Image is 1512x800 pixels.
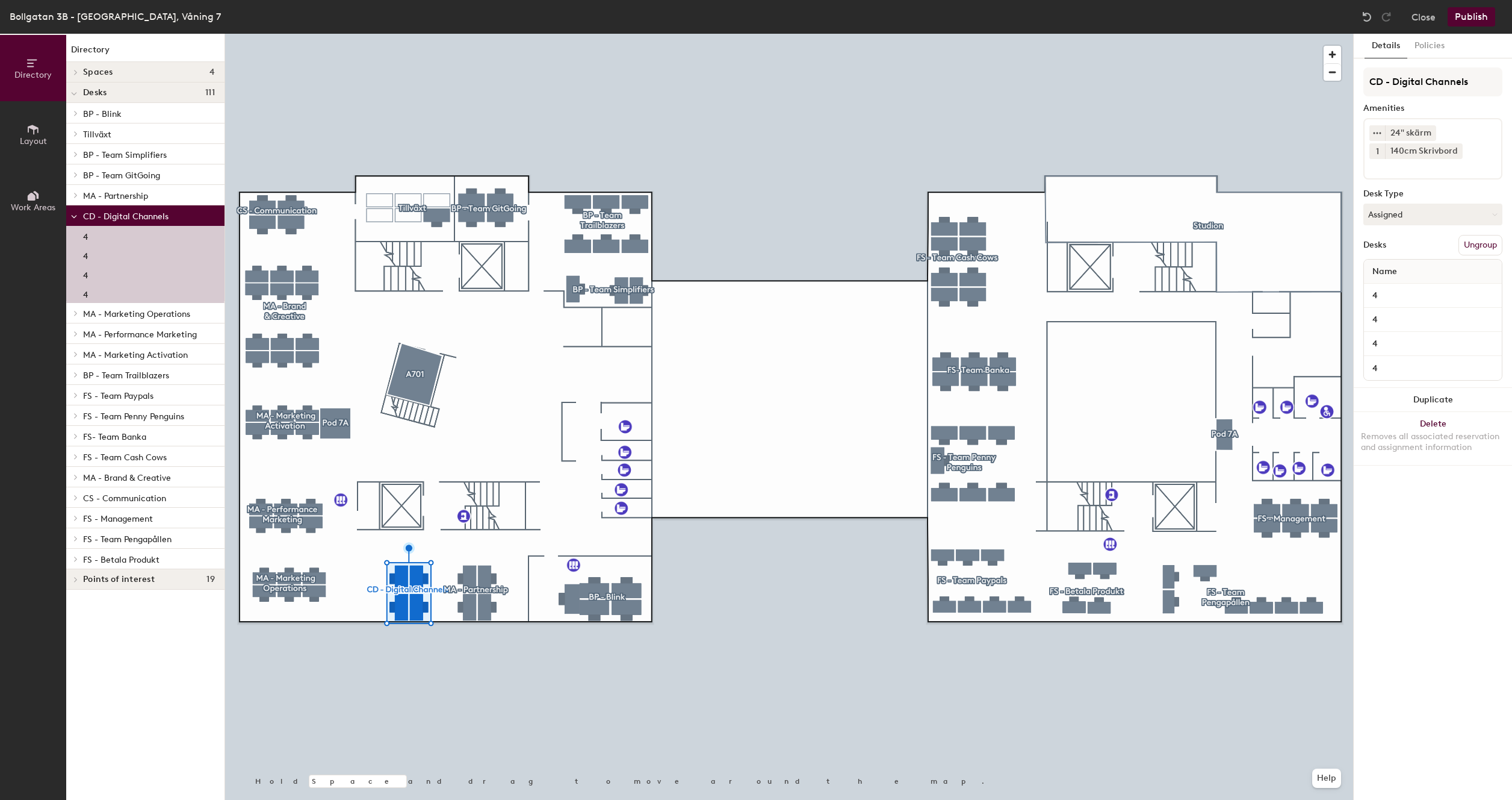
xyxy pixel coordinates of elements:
span: CD - Digital Channels [83,211,169,222]
p: 4 [83,267,88,281]
span: Layout [20,136,47,146]
button: Policies [1407,34,1452,58]
span: BP - Team Simplifiers [83,150,167,160]
div: 24" skärm [1385,125,1436,141]
span: FS- Team Banka [83,432,146,442]
div: Amenities [1363,104,1502,113]
span: FS - Management [83,514,153,524]
button: Assigned [1363,204,1502,225]
span: MA - Brand & Creative [83,473,171,483]
button: DeleteRemoves all associated reservation and assignment information [1354,412,1512,465]
div: Removes all associated reservation and assignment information [1361,431,1505,453]
span: 111 [205,88,215,98]
img: Undo [1361,11,1373,23]
span: Desks [83,88,107,98]
p: 4 [83,286,88,300]
span: MA - Marketing Activation [83,350,188,360]
span: MA - Partnership [83,191,148,201]
p: 4 [83,228,88,242]
span: FS - Betala Produkt [83,555,160,565]
button: Publish [1448,7,1495,27]
span: FS - Team Paypals [83,391,153,401]
button: Close [1411,7,1436,27]
input: Unnamed desk [1366,287,1499,304]
span: MA - Performance Marketing [83,330,197,340]
button: Details [1365,34,1407,58]
span: FS - Team Penny Penguins [83,411,184,422]
span: Directory [14,70,52,80]
span: Spaces [83,67,113,77]
img: Redo [1380,11,1392,23]
input: Unnamed desk [1366,336,1499,352]
input: Unnamed desk [1366,311,1499,328]
div: 140cm Skrivbord [1385,143,1463,159]
span: BP - Team GitGoing [83,170,160,181]
span: Name [1366,261,1403,283]
div: Desks [1363,240,1386,250]
button: Ungroup [1458,235,1502,255]
span: CS - Communication [83,493,166,504]
span: FS - Team Pengapållen [83,534,172,545]
span: Tillväxt [83,130,111,140]
span: 1 [1376,145,1379,158]
h1: Directory [66,43,225,62]
span: Points of interest [83,575,155,584]
button: 1 [1369,143,1385,159]
span: 19 [206,575,215,584]
span: BP - Team Trailblazers [83,370,169,381]
div: Bollgatan 3B - [GEOGRAPHIC_DATA], Våning 7 [10,9,221,24]
div: Desk Type [1363,189,1502,199]
span: 4 [209,67,215,77]
span: BP - Blink [83,109,122,119]
span: FS - Team Cash Cows [83,452,167,463]
input: Unnamed desk [1366,360,1499,377]
button: Duplicate [1354,388,1512,412]
span: Work Areas [11,202,55,213]
p: 4 [83,248,88,261]
button: Help [1312,769,1341,788]
span: MA - Marketing Operations [83,309,190,319]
